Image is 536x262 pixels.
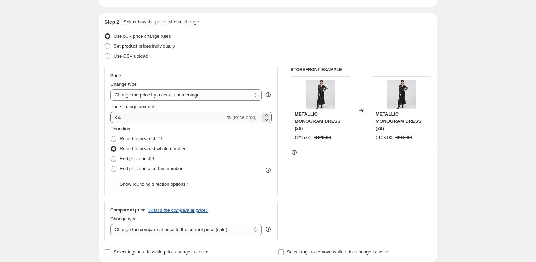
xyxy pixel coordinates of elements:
span: Use CSV upload [114,53,148,59]
span: Show rounding direction options? [120,182,188,187]
span: End prices in a certain number [120,166,182,171]
strike: €429.00 [314,134,331,141]
span: Select tags to remove while price change is active [287,249,390,255]
span: Use bulk price change rules [114,33,171,39]
span: Price change amount [110,104,154,109]
div: help [265,91,272,98]
h2: Step 2. [104,19,121,26]
span: METALLIC MONOGRAM DRESS (38) [295,111,340,131]
span: Select tags to add while price change is active [114,249,208,255]
span: Change type [110,82,137,87]
div: €215.00 [295,134,311,141]
span: METALLIC MONOGRAM DRESS (38) [376,111,422,131]
p: Select how the prices should change [124,19,199,26]
span: Set product prices individually [114,43,175,49]
span: Round to nearest whole number [120,146,186,151]
h6: STOREFRONT EXAMPLE [291,67,431,73]
span: % (Price drop) [227,115,256,120]
span: Change type [110,216,137,221]
div: help [265,226,272,233]
button: What's the compare at price? [148,208,208,213]
div: €108.00 [376,134,392,141]
img: 230W1303999_1_80x.jpg [306,80,335,109]
strike: €215.00 [395,134,412,141]
span: Rounding [110,126,130,131]
input: -15 [110,112,225,123]
span: Round to nearest .01 [120,136,163,141]
img: 230W1303999_1_80x.jpg [387,80,416,109]
span: End prices in .99 [120,156,154,161]
h3: Price [110,73,121,79]
h3: Compare at price [110,207,145,213]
